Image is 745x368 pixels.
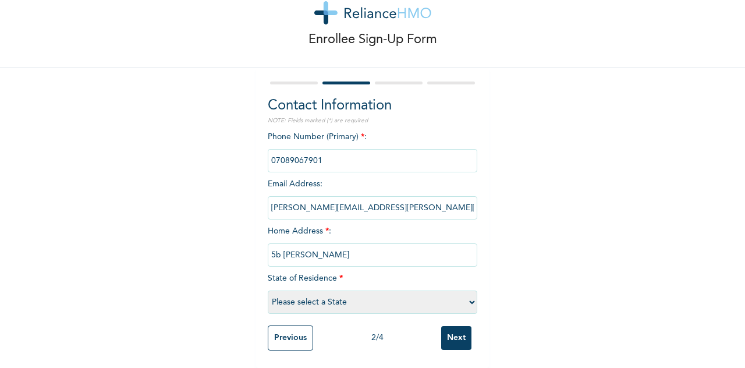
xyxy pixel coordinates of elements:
[313,332,441,344] div: 2 / 4
[268,325,313,351] input: Previous
[268,243,477,267] input: Enter home address
[308,30,437,49] p: Enrollee Sign-Up Form
[268,149,477,172] input: Enter Primary Phone Number
[268,180,477,212] span: Email Address :
[268,95,477,116] h2: Contact Information
[268,133,477,165] span: Phone Number (Primary) :
[314,1,431,24] img: logo
[268,227,477,259] span: Home Address :
[268,274,477,306] span: State of Residence
[441,326,471,350] input: Next
[268,116,477,125] p: NOTE: Fields marked (*) are required
[268,196,477,220] input: Enter email Address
